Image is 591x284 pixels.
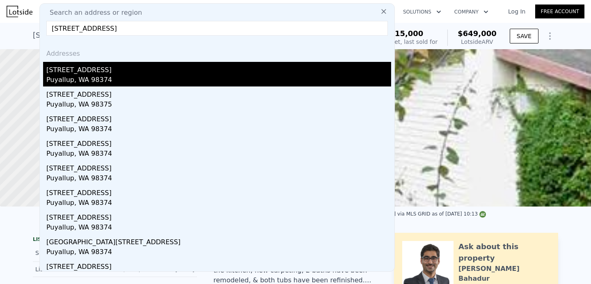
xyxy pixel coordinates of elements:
[46,111,391,124] div: [STREET_ADDRESS]
[46,234,391,247] div: [GEOGRAPHIC_DATA][STREET_ADDRESS]
[46,247,391,259] div: Puyallup, WA 98374
[46,198,391,209] div: Puyallup, WA 98374
[46,149,391,160] div: Puyallup, WA 98374
[35,265,108,273] div: Listed
[46,223,391,234] div: Puyallup, WA 98374
[46,185,391,198] div: [STREET_ADDRESS]
[46,209,391,223] div: [STREET_ADDRESS]
[46,173,391,185] div: Puyallup, WA 98374
[43,42,391,62] div: Addresses
[510,29,538,43] button: SAVE
[458,29,497,38] span: $649,000
[370,38,438,46] div: Off Market, last sold for
[385,29,424,38] span: $315,000
[46,75,391,86] div: Puyallup, WA 98374
[46,259,391,272] div: [STREET_ADDRESS]
[7,6,32,17] img: Lotside
[535,5,584,18] a: Free Account
[46,160,391,173] div: [STREET_ADDRESS]
[46,124,391,136] div: Puyallup, WA 98374
[458,38,497,46] div: Lotside ARV
[33,236,197,244] div: LISTING & SALE HISTORY
[46,62,391,75] div: [STREET_ADDRESS]
[498,7,535,16] a: Log In
[46,136,391,149] div: [STREET_ADDRESS]
[43,8,142,18] span: Search an address or region
[46,21,388,36] input: Enter an address, city, region, neighborhood or zip code
[448,5,495,19] button: Company
[479,211,486,218] img: NWMLS Logo
[542,28,558,44] button: Show Options
[46,100,391,111] div: Puyallup, WA 98375
[46,86,391,100] div: [STREET_ADDRESS]
[33,30,199,41] div: [STREET_ADDRESS] , Federal Way , WA 98023
[396,5,448,19] button: Solutions
[458,241,550,264] div: Ask about this property
[35,248,108,258] div: Sold
[458,264,550,284] div: [PERSON_NAME] Bahadur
